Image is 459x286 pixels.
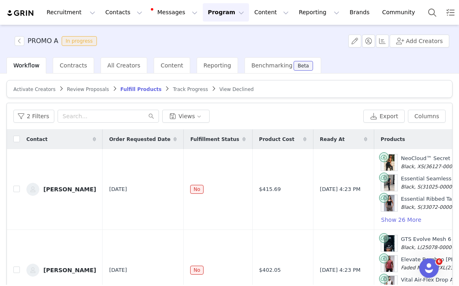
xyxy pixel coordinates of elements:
[381,136,405,143] span: Products
[161,62,183,69] span: Content
[384,154,395,171] img: Product Image
[26,264,39,277] img: 49c14761-ea81-41ac-be3e-25548aa51b53--s.jpg
[320,136,345,143] span: Ready At
[109,266,127,274] span: [DATE]
[219,87,254,92] span: View Declined
[384,235,395,251] img: Product Image
[384,195,395,211] img: Product Image
[42,3,100,22] button: Recruitment
[190,185,203,194] span: No
[390,35,449,48] button: Add Creators
[436,258,442,265] span: 6
[384,175,395,191] img: Product Image
[107,62,140,69] span: All Creators
[408,110,446,123] button: Columns
[15,36,100,46] span: [object Object]
[419,258,439,278] iframe: Intercom live chat
[120,87,162,92] span: Fulfill Products
[173,87,208,92] span: Track Progress
[148,113,154,119] i: icon: search
[320,266,360,274] span: [DATE] 4:23 PM
[363,110,405,123] button: Export
[401,265,446,271] span: Faded Mauve, 2XL
[148,3,202,22] button: Messages
[43,186,96,193] div: [PERSON_NAME]
[67,87,109,92] span: Review Proposals
[60,62,87,69] span: Contracts
[162,110,210,123] button: Views
[401,204,420,210] span: Black, S
[401,245,420,250] span: Black, L
[26,264,96,277] a: [PERSON_NAME]
[249,3,294,22] button: Content
[298,63,309,68] div: Beta
[28,36,58,46] h3: PROMO A
[294,3,344,22] button: Reporting
[251,62,292,69] span: Benchmarking
[345,3,377,22] a: Brands
[401,184,420,190] span: Black, S
[6,9,35,17] img: grin logo
[58,110,159,123] input: Search...
[203,3,249,22] button: Program
[13,110,54,123] button: 2 Filters
[204,62,231,69] span: Reporting
[259,185,281,193] span: $415.69
[43,267,96,273] div: [PERSON_NAME]
[26,183,39,196] img: 49c14761-ea81-41ac-be3e-25548aa51b53--s.jpg
[13,62,39,69] span: Workflow
[423,3,441,22] button: Search
[190,266,203,275] span: No
[401,164,424,169] span: Black, XS
[190,136,239,143] span: Fulfillment Status
[62,36,97,46] span: In progress
[13,87,56,92] span: Activate Creators
[101,3,147,22] button: Contacts
[26,136,47,143] span: Contact
[259,266,281,274] span: $402.05
[26,183,96,196] a: [PERSON_NAME]
[259,136,294,143] span: Product Cost
[381,215,422,225] button: Show 26 More
[384,256,395,272] img: Product Image
[320,185,360,193] span: [DATE] 4:23 PM
[109,185,127,193] span: [DATE]
[109,136,170,143] span: Order Requested Date
[377,3,424,22] a: Community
